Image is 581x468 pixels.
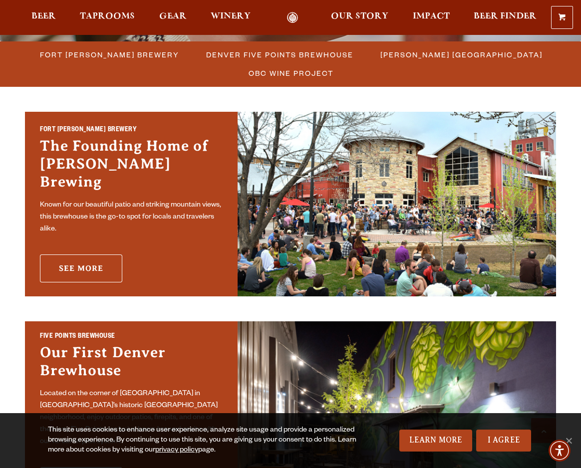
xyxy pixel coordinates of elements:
a: Fort [PERSON_NAME] Brewery [34,47,184,62]
a: Taprooms [73,12,141,23]
h2: Fort [PERSON_NAME] Brewery [40,125,223,137]
h3: Our First Denver Brewhouse [40,343,223,384]
h3: The Founding Home of [PERSON_NAME] Brewing [40,137,223,196]
span: Winery [211,12,251,20]
p: Located on the corner of [GEOGRAPHIC_DATA] in [GEOGRAPHIC_DATA]’s historic [GEOGRAPHIC_DATA] neig... [40,388,223,448]
a: See More [40,254,122,282]
span: Impact [413,12,450,20]
a: OBC Wine Project [243,66,338,80]
span: Beer [31,12,56,20]
span: Beer Finder [474,12,537,20]
a: Beer [25,12,62,23]
div: This site uses cookies to enhance user experience, analyze site usage and provide a personalized ... [48,426,366,456]
a: Our Story [324,12,395,23]
a: Learn More [399,430,473,452]
span: OBC Wine Project [249,66,333,80]
span: [PERSON_NAME] [GEOGRAPHIC_DATA] [380,47,543,62]
span: Taprooms [80,12,135,20]
div: Accessibility Menu [549,440,571,462]
span: Denver Five Points Brewhouse [206,47,353,62]
a: Denver Five Points Brewhouse [200,47,358,62]
a: I Agree [476,430,531,452]
a: Gear [153,12,193,23]
span: Gear [159,12,187,20]
h2: Five Points Brewhouse [40,332,223,343]
a: privacy policy [155,447,198,455]
a: Beer Finder [467,12,543,23]
a: Winery [204,12,257,23]
a: Impact [406,12,456,23]
a: Odell Home [274,12,311,23]
a: [PERSON_NAME] [GEOGRAPHIC_DATA] [374,47,548,62]
span: Our Story [331,12,388,20]
span: Fort [PERSON_NAME] Brewery [40,47,179,62]
img: Fort Collins Brewery & Taproom' [238,112,556,296]
p: Known for our beautiful patio and striking mountain views, this brewhouse is the go-to spot for l... [40,200,223,235]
